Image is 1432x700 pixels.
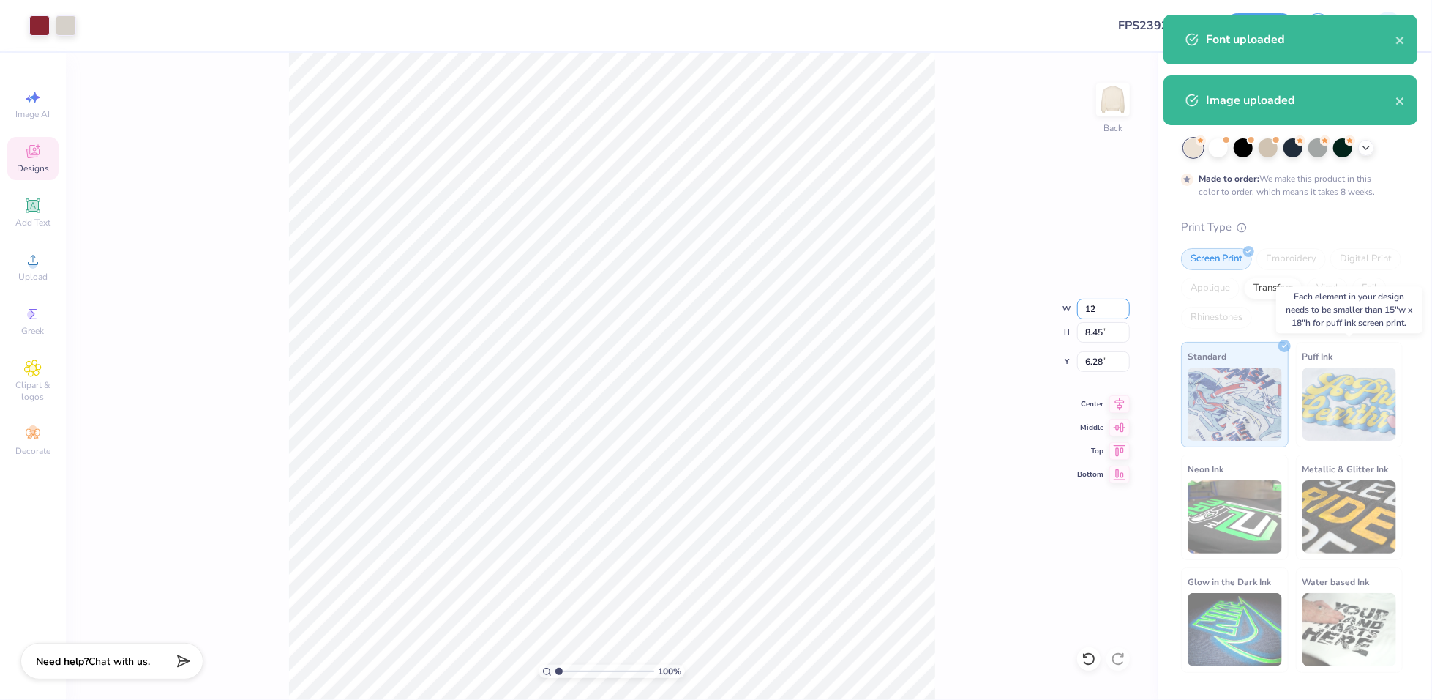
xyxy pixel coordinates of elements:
[1188,461,1223,477] span: Neon Ink
[1077,446,1103,456] span: Top
[15,217,50,228] span: Add Text
[1206,92,1395,109] div: Image uploaded
[1188,574,1271,589] span: Glow in the Dark Ink
[22,325,45,337] span: Greek
[17,163,49,174] span: Designs
[1077,399,1103,409] span: Center
[1188,368,1282,441] img: Standard
[1181,307,1252,329] div: Rhinestones
[1302,574,1370,589] span: Water based Ink
[1302,461,1389,477] span: Metallic & Glitter Ink
[1077,422,1103,433] span: Middle
[1181,219,1403,236] div: Print Type
[18,271,48,283] span: Upload
[658,665,681,678] span: 100 %
[1307,278,1348,299] div: Vinyl
[1199,172,1379,198] div: We make this product in this color to order, which means it takes 8 weeks.
[1276,286,1422,333] div: Each element in your design needs to be smaller than 15"w x 18"h for puff ink screen print.
[1188,480,1282,554] img: Neon Ink
[1302,368,1397,441] img: Puff Ink
[1199,173,1259,185] strong: Made to order:
[1395,92,1406,109] button: close
[1395,31,1406,48] button: close
[89,655,150,669] span: Chat with us.
[1352,278,1387,299] div: Foil
[16,108,50,120] span: Image AI
[1188,593,1282,666] img: Glow in the Dark Ink
[1302,480,1397,554] img: Metallic & Glitter Ink
[1206,31,1395,48] div: Font uploaded
[1098,85,1128,114] img: Back
[1244,278,1302,299] div: Transfers
[1302,593,1397,666] img: Water based Ink
[1181,278,1240,299] div: Applique
[7,379,59,403] span: Clipart & logos
[1188,349,1226,364] span: Standard
[1302,349,1333,364] span: Puff Ink
[36,655,89,669] strong: Need help?
[1106,11,1214,40] input: Untitled Design
[1077,469,1103,480] span: Bottom
[1256,248,1326,270] div: Embroidery
[1330,248,1401,270] div: Digital Print
[1103,122,1122,135] div: Back
[15,445,50,457] span: Decorate
[1181,248,1252,270] div: Screen Print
